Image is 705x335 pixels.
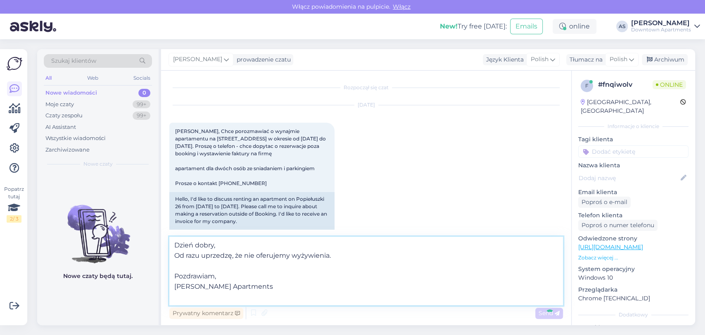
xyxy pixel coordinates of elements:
[531,55,548,64] span: Polish
[45,89,97,97] div: Nowe wiadomości
[175,128,327,186] span: [PERSON_NAME], Chce porozmawiać o wynajmie apartamentu na [STREET_ADDRESS] w okresie od [DATE] do...
[45,123,76,131] div: AI Assistant
[390,3,413,10] span: Włącz
[83,160,113,168] span: Nowe czaty
[578,285,688,294] p: Przeglądarka
[85,73,100,83] div: Web
[578,135,688,144] p: Tagi klienta
[578,273,688,282] p: Windows 10
[585,83,589,89] span: f
[578,123,688,130] div: Informacje o kliencie
[578,234,688,243] p: Odwiedzone strony
[510,19,543,34] button: Emails
[233,55,291,64] div: prowadzenie czatu
[133,100,150,109] div: 99+
[581,98,680,115] div: [GEOGRAPHIC_DATA], [GEOGRAPHIC_DATA]
[45,134,106,143] div: Wszystkie wiadomości
[440,22,458,30] b: New!
[579,173,679,183] input: Dodaj nazwę
[653,80,686,89] span: Online
[37,190,159,264] img: No chats
[169,101,563,109] div: [DATE]
[578,188,688,197] p: Email klienta
[610,55,627,64] span: Polish
[578,243,643,251] a: [URL][DOMAIN_NAME]
[7,185,21,223] div: Popatrz tutaj
[7,56,22,71] img: Askly Logo
[566,55,603,64] div: Tłumacz na
[631,20,691,26] div: [PERSON_NAME]
[7,215,21,223] div: 2 / 3
[578,161,688,170] p: Nazwa klienta
[51,57,96,65] span: Szukaj klientów
[631,26,691,33] div: Downtown Apartments
[173,55,222,64] span: [PERSON_NAME]
[598,80,653,90] div: # fnqiwolv
[169,84,563,91] div: Rozpoczął się czat
[578,265,688,273] p: System operacyjny
[578,323,688,332] p: Notatki
[483,55,524,64] div: Język Klienta
[578,254,688,261] p: Zobacz więcej ...
[578,220,658,231] div: Poproś o numer telefonu
[578,197,631,208] div: Poproś o e-mail
[553,19,596,34] div: online
[45,112,83,120] div: Czaty zespołu
[578,311,688,318] div: Dodatkowy
[169,192,335,258] div: Hello, I'd like to discuss renting an apartment on Popiełuszki 26 from [DATE] to [DATE]. Please c...
[138,89,150,97] div: 0
[578,145,688,158] input: Dodać etykietę
[578,294,688,303] p: Chrome [TECHNICAL_ID]
[631,20,700,33] a: [PERSON_NAME]Downtown Apartments
[616,21,628,32] div: AS
[45,100,74,109] div: Moje czaty
[63,272,133,280] p: Nowe czaty będą tutaj.
[132,73,152,83] div: Socials
[133,112,150,120] div: 99+
[45,146,90,154] div: Zarchiwizowane
[440,21,507,31] div: Try free [DATE]:
[642,54,688,65] div: Archiwum
[44,73,53,83] div: All
[578,211,688,220] p: Telefon klienta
